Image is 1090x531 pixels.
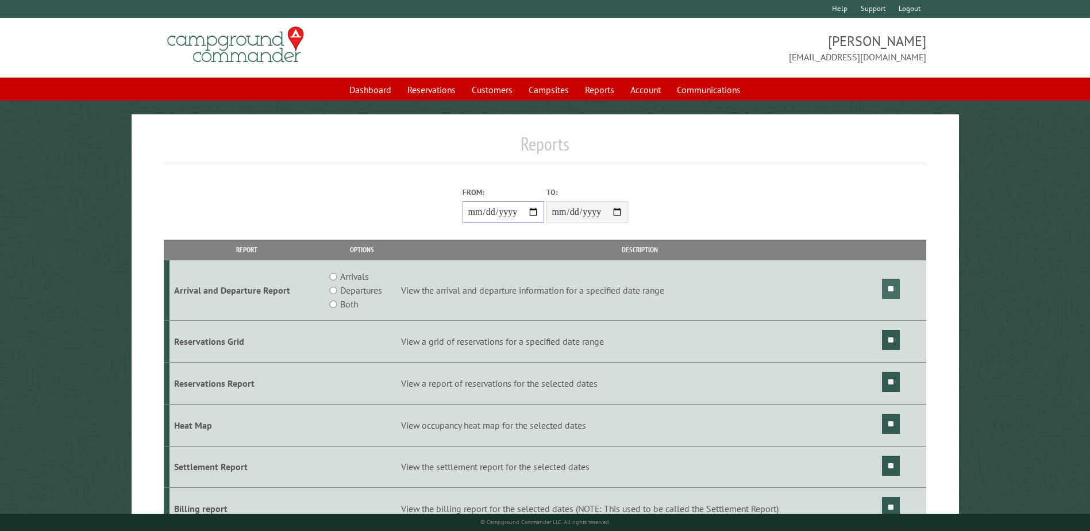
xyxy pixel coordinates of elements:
[399,488,880,530] td: View the billing report for the selected dates (NOTE: This used to be called the Settlement Report)
[340,283,382,297] label: Departures
[399,446,880,488] td: View the settlement report for the selected dates
[340,270,369,283] label: Arrivals
[522,79,576,101] a: Campsites
[170,404,324,446] td: Heat Map
[480,518,610,526] small: © Campground Commander LLC. All rights reserved.
[670,79,748,101] a: Communications
[170,240,324,260] th: Report
[463,187,544,198] label: From:
[399,321,880,363] td: View a grid of reservations for a specified date range
[170,488,324,530] td: Billing report
[170,362,324,404] td: Reservations Report
[545,32,926,64] span: [PERSON_NAME] [EMAIL_ADDRESS][DOMAIN_NAME]
[170,260,324,321] td: Arrival and Departure Report
[399,260,880,321] td: View the arrival and departure information for a specified date range
[342,79,398,101] a: Dashboard
[399,404,880,446] td: View occupancy heat map for the selected dates
[170,446,324,488] td: Settlement Report
[324,240,399,260] th: Options
[400,79,463,101] a: Reservations
[465,79,519,101] a: Customers
[164,133,926,164] h1: Reports
[399,240,880,260] th: Description
[546,187,628,198] label: To:
[578,79,621,101] a: Reports
[340,297,358,311] label: Both
[170,321,324,363] td: Reservations Grid
[164,22,307,67] img: Campground Commander
[623,79,668,101] a: Account
[399,362,880,404] td: View a report of reservations for the selected dates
